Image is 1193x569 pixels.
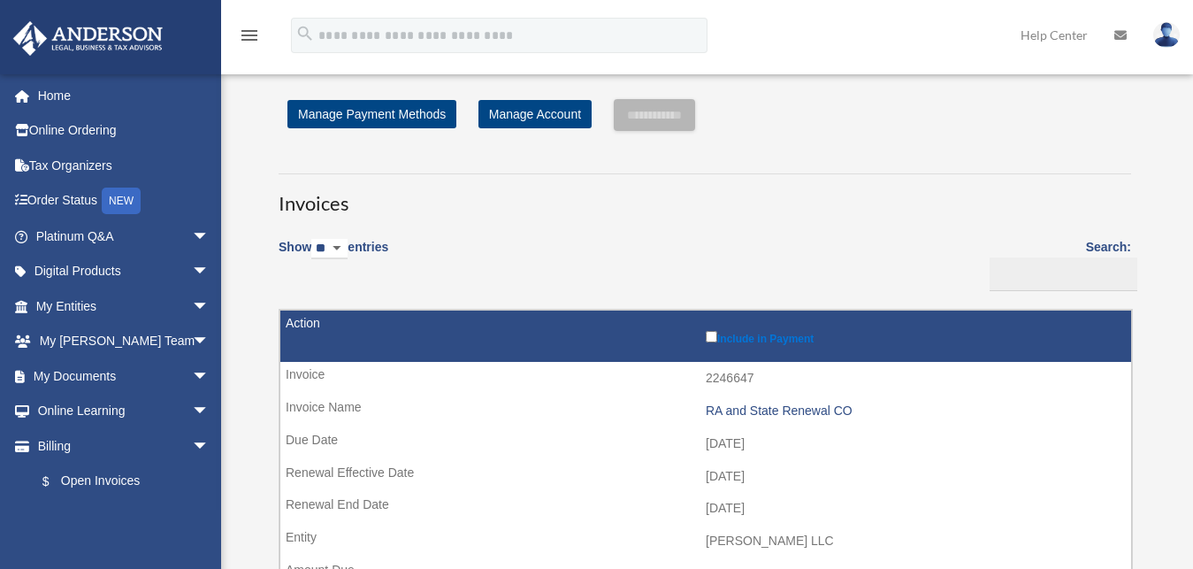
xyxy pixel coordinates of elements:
[295,24,315,43] i: search
[1153,22,1180,48] img: User Pic
[239,31,260,46] a: menu
[52,471,61,493] span: $
[12,324,236,359] a: My [PERSON_NAME] Teamarrow_drop_down
[279,236,388,277] label: Show entries
[102,188,141,214] div: NEW
[12,394,236,429] a: Online Learningarrow_drop_down
[280,427,1131,461] td: [DATE]
[192,254,227,290] span: arrow_drop_down
[280,525,1131,558] td: [PERSON_NAME] LLC
[287,100,456,128] a: Manage Payment Methods
[280,362,1131,396] td: 2246647
[192,394,227,430] span: arrow_drop_down
[8,21,168,56] img: Anderson Advisors Platinum Portal
[12,358,236,394] a: My Documentsarrow_drop_down
[192,288,227,325] span: arrow_drop_down
[12,183,236,219] a: Order StatusNEW
[311,239,348,259] select: Showentries
[706,331,717,342] input: Include in Payment
[12,254,236,289] a: Digital Productsarrow_drop_down
[192,428,227,465] span: arrow_drop_down
[12,148,236,183] a: Tax Organizers
[706,327,1122,345] label: Include in Payment
[12,113,236,149] a: Online Ordering
[12,219,236,254] a: Platinum Q&Aarrow_drop_down
[25,499,227,534] a: Past Invoices
[12,78,236,113] a: Home
[478,100,592,128] a: Manage Account
[990,258,1137,291] input: Search:
[279,173,1131,218] h3: Invoices
[192,324,227,360] span: arrow_drop_down
[25,464,218,500] a: $Open Invoices
[983,236,1131,291] label: Search:
[12,428,227,464] a: Billingarrow_drop_down
[280,460,1131,494] td: [DATE]
[280,492,1131,526] td: [DATE]
[239,25,260,46] i: menu
[192,219,227,255] span: arrow_drop_down
[12,288,236,324] a: My Entitiesarrow_drop_down
[706,404,1122,419] div: RA and State Renewal CO
[192,358,227,395] span: arrow_drop_down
